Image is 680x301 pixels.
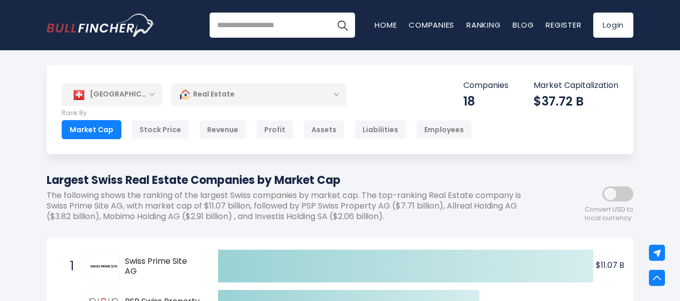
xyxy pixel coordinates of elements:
div: Market Cap [62,120,121,139]
div: Real Estate [171,83,347,106]
a: Home [375,20,397,30]
span: Convert USD to local currency [585,206,633,223]
div: [GEOGRAPHIC_DATA] [62,83,162,106]
img: Swiss Prime Site AG [89,252,118,281]
span: Swiss Prime Site AG [125,256,201,277]
span: 1 [65,258,75,275]
a: Register [546,20,581,30]
a: Go to homepage [47,14,154,37]
a: Companies [409,20,454,30]
div: 18 [463,93,508,109]
a: Blog [513,20,534,30]
p: Market Capitalization [534,80,618,91]
a: Login [593,13,633,38]
img: Bullfincher logo [47,14,155,37]
p: The following shows the ranking of the largest Swiss companies by market cap. The top-ranking Rea... [47,190,543,222]
div: Profit [256,120,293,139]
button: Search [330,13,355,38]
a: Ranking [466,20,500,30]
p: Rank By [62,109,472,118]
p: Companies [463,80,508,91]
div: Stock Price [131,120,189,139]
div: Employees [416,120,472,139]
h1: Largest Swiss Real Estate Companies by Market Cap [47,172,543,188]
div: Liabilities [355,120,406,139]
div: Revenue [199,120,246,139]
div: Assets [303,120,345,139]
div: $37.72 B [534,93,618,109]
text: $11.07 B [596,259,624,271]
